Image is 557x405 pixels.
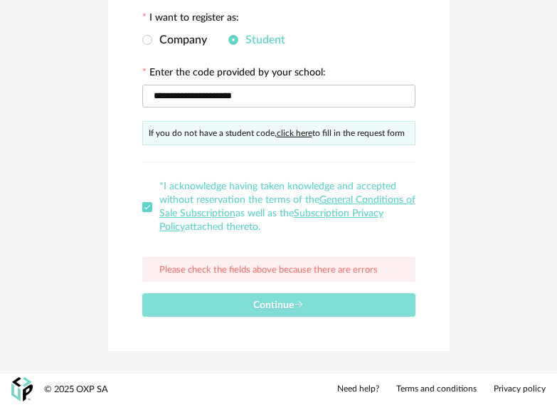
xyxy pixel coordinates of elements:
[44,384,108,396] div: © 2025 OXP SA
[159,195,415,219] a: General Conditions of Sale Subscription
[238,34,285,46] span: Student
[159,182,415,232] span: *I acknowledge having taken knowledge and accepted without reservation the terms of the as well a...
[494,384,546,395] a: Privacy policy
[142,121,415,145] div: If you do not have a student code, to fill in the request form
[337,384,379,395] a: Need help?
[277,129,312,137] a: click here
[396,384,477,395] a: Terms and conditions
[253,300,304,310] span: Continue
[142,68,326,80] label: Enter the code provided by your school:
[159,265,378,275] span: Please check the fields above because there are errors
[142,293,415,317] button: Continue
[159,209,383,232] a: Subscription Privacy Policy
[11,377,33,402] img: OXP
[142,13,239,26] label: I want to register as:
[152,34,207,46] span: Company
